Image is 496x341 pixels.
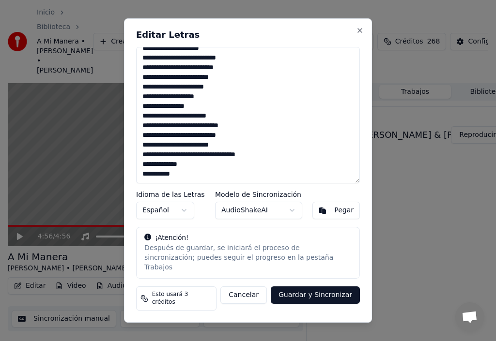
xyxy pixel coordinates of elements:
[136,191,205,198] label: Idioma de las Letras
[136,30,360,39] h2: Editar Letras
[215,191,302,198] label: Modelo de Sincronización
[312,202,360,219] button: Pegar
[152,291,212,306] span: Esto usará 3 créditos
[334,206,354,215] div: Pegar
[144,233,352,243] div: ¡Atención!
[220,286,267,304] button: Cancelar
[271,286,360,304] button: Guardar y Sincronizar
[144,244,352,273] div: Después de guardar, se iniciará el proceso de sincronización; puedes seguir el progreso en la pes...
